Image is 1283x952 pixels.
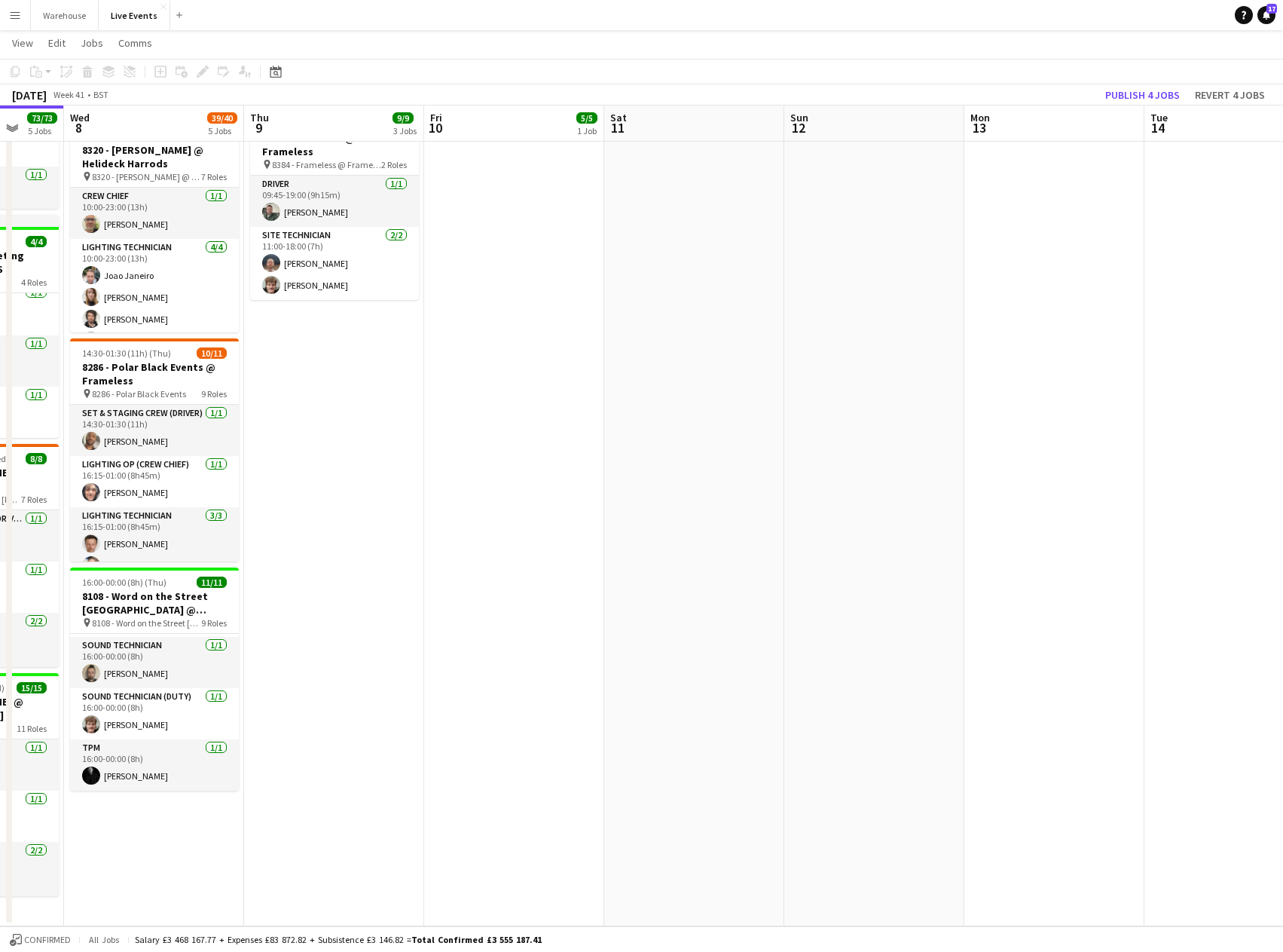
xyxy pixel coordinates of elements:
[608,119,627,136] span: 11
[17,682,47,693] span: 15/15
[70,568,239,791] app-job-card: 16:00-00:00 (8h) (Thu)11/118108 - Word on the Street [GEOGRAPHIC_DATA] @ Banqueting House 8108 - ...
[788,119,808,136] span: 12
[75,33,109,53] a: Jobs
[393,125,417,136] div: 3 Jobs
[68,119,90,136] span: 8
[50,89,87,100] span: Week 41
[70,360,239,387] h3: 8286 - Polar Black Events @ Frameless
[208,125,237,136] div: 5 Jobs
[21,277,47,288] span: 4 Roles
[970,111,990,124] span: Mon
[610,111,627,124] span: Sat
[6,33,39,53] a: View
[272,159,381,170] span: 8384 - Frameless @ Frameless
[92,388,186,399] span: 8286 - Polar Black Events
[201,617,227,629] span: 9 Roles
[82,577,166,588] span: 16:00-00:00 (8h) (Thu)
[21,494,47,505] span: 7 Roles
[430,111,442,124] span: Fri
[92,171,201,182] span: 8320 - [PERSON_NAME] @ Helideck Harrods
[1148,119,1168,136] span: 14
[70,405,239,456] app-card-role: Set & Staging Crew (Driver)1/114:30-01:30 (11h)[PERSON_NAME]
[135,934,542,945] div: Salary £3 468 167.77 + Expenses £83 872.82 + Subsistence £3 146.82 =
[93,89,108,100] div: BST
[26,453,47,464] span: 8/8
[118,36,152,50] span: Comms
[70,111,90,124] span: Wed
[24,935,71,945] span: Confirmed
[1150,111,1168,124] span: Tue
[1189,85,1271,105] button: Revert 4 jobs
[70,109,239,332] app-job-card: Updated10:00-23:00 (13h)10/108320 - [PERSON_NAME] @ Helideck Harrods 8320 - [PERSON_NAME] @ Helid...
[250,176,419,227] app-card-role: Driver1/109:45-19:00 (9h15m)[PERSON_NAME]
[428,119,442,136] span: 10
[99,1,170,30] button: Live Events
[577,125,597,136] div: 1 Job
[48,36,66,50] span: Edit
[70,239,239,356] app-card-role: Lighting Technician4/410:00-23:00 (13h)Joao Janeiro[PERSON_NAME][PERSON_NAME]
[92,617,201,629] span: 8108 - Word on the Street [GEOGRAPHIC_DATA] @ Banqueting House
[576,112,597,124] span: 5/5
[70,143,239,170] h3: 8320 - [PERSON_NAME] @ Helideck Harrods
[250,111,269,124] span: Thu
[248,119,269,136] span: 9
[70,637,239,688] app-card-role: Sound Technician1/116:00-00:00 (8h)[PERSON_NAME]
[42,33,72,53] a: Edit
[70,456,239,507] app-card-role: Lighting Op (Crew Chief)1/116:15-01:00 (8h45m)[PERSON_NAME]
[790,111,808,124] span: Sun
[250,109,419,300] app-job-card: 09:45-19:00 (9h15m)3/38384 - Frameless @ Frameless 8384 - Frameless @ Frameless2 RolesDriver1/109...
[197,577,227,588] span: 11/11
[70,739,239,791] app-card-role: TPM1/116:00-00:00 (8h)[PERSON_NAME]
[207,112,237,124] span: 39/40
[411,934,542,945] span: Total Confirmed £3 555 187.41
[28,125,57,136] div: 5 Jobs
[17,723,47,734] span: 11 Roles
[201,171,227,182] span: 7 Roles
[201,388,227,399] span: 9 Roles
[1266,4,1277,14] span: 17
[70,188,239,239] app-card-role: Crew Chief1/110:00-23:00 (13h)[PERSON_NAME]
[250,131,419,158] h3: 8384 - Frameless @ Frameless
[12,87,47,103] div: [DATE]
[197,347,227,359] span: 10/11
[1257,6,1275,24] a: 17
[70,688,239,739] app-card-role: Sound Technician (Duty)1/116:00-00:00 (8h)[PERSON_NAME]
[26,236,47,247] span: 4/4
[8,932,73,948] button: Confirmed
[81,36,103,50] span: Jobs
[82,347,171,359] span: 14:30-01:30 (11h) (Thu)
[31,1,99,30] button: Warehouse
[112,33,158,53] a: Comms
[27,112,57,124] span: 73/73
[1099,85,1186,105] button: Publish 4 jobs
[70,507,239,602] app-card-role: Lighting Technician3/316:15-01:00 (8h45m)[PERSON_NAME][PERSON_NAME]
[70,338,239,562] app-job-card: 14:30-01:30 (11h) (Thu)10/118286 - Polar Black Events @ Frameless 8286 - Polar Black Events9 Role...
[12,36,33,50] span: View
[70,589,239,617] h3: 8108 - Word on the Street [GEOGRAPHIC_DATA] @ Banqueting House
[393,112,414,124] span: 9/9
[250,227,419,300] app-card-role: Site Technician2/211:00-18:00 (7h)[PERSON_NAME][PERSON_NAME]
[86,934,122,945] span: All jobs
[968,119,990,136] span: 13
[381,159,407,170] span: 2 Roles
